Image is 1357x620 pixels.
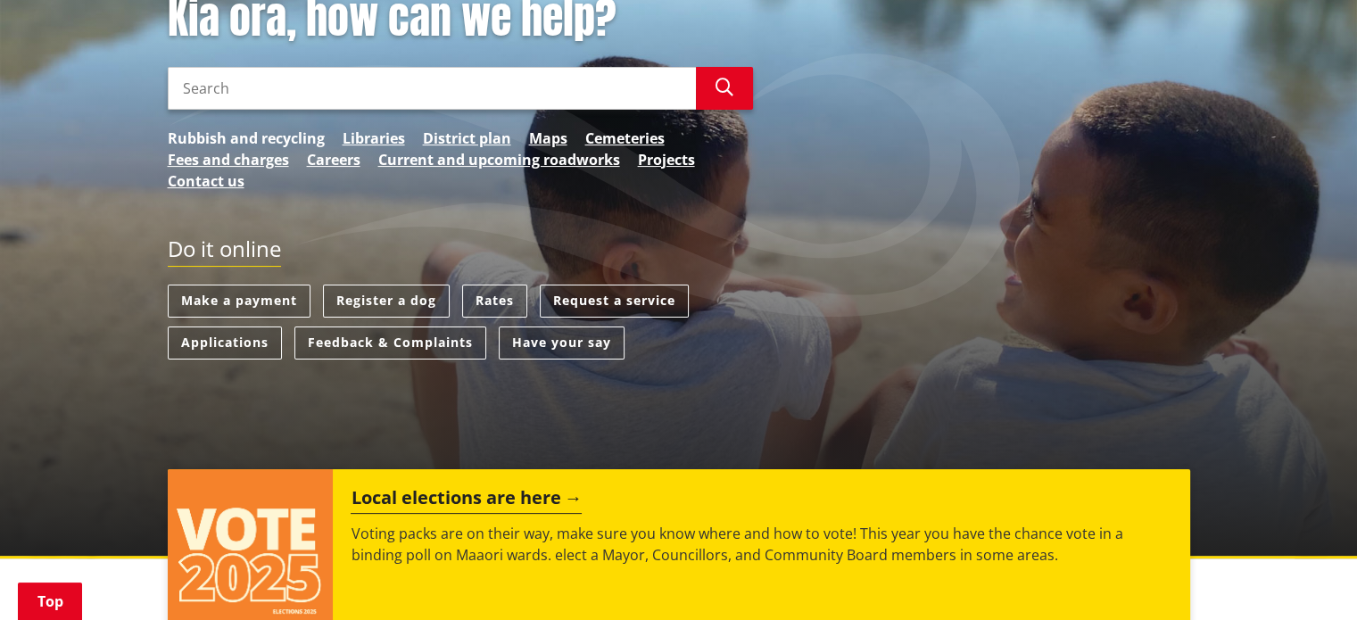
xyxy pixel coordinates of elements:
a: Applications [168,327,282,360]
a: Have your say [499,327,625,360]
iframe: Messenger Launcher [1275,545,1339,609]
a: Fees and charges [168,149,289,170]
a: Rubbish and recycling [168,128,325,149]
a: Libraries [343,128,405,149]
a: Current and upcoming roadworks [378,149,620,170]
a: Careers [307,149,360,170]
a: Make a payment [168,285,310,318]
a: Contact us [168,170,244,192]
a: Rates [462,285,527,318]
a: Request a service [540,285,689,318]
a: District plan [423,128,511,149]
p: Voting packs are on their way, make sure you know where and how to vote! This year you have the c... [351,523,1171,566]
input: Search input [168,67,696,110]
a: Top [18,583,82,620]
a: Cemeteries [585,128,665,149]
h2: Do it online [168,236,281,268]
a: Feedback & Complaints [294,327,486,360]
a: Register a dog [323,285,450,318]
h2: Local elections are here [351,487,582,514]
a: Projects [638,149,695,170]
a: Maps [529,128,567,149]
